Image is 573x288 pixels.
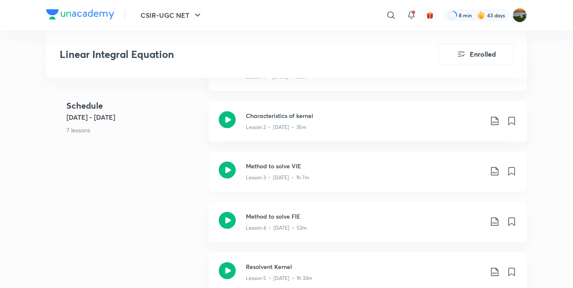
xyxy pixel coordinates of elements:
p: Lesson 5 • [DATE] • 1h 33m [246,274,312,282]
a: Method to solve VIELesson 3 • [DATE] • 1h 7m [209,151,527,202]
a: Characteristics of kernelLesson 2 • [DATE] • 35m [209,101,527,151]
button: CSIR-UGC NET [135,7,208,24]
h3: Method to solve FIE [246,212,483,221]
p: Lesson 4 • [DATE] • 52m [246,224,307,232]
a: Method to solve FIELesson 4 • [DATE] • 52m [209,202,527,252]
h4: Schedule [66,99,202,112]
img: avatar [426,11,434,19]
h3: Method to solve VIE [246,162,483,170]
p: Lesson 3 • [DATE] • 1h 7m [246,174,309,181]
a: Company Logo [46,9,114,22]
h3: Linear Integral Equation [60,48,391,60]
button: Enrolled [439,44,513,64]
h3: Resolvent Kernel [246,262,483,271]
button: avatar [423,8,437,22]
h5: [DATE] - [DATE] [66,112,202,122]
p: 7 lessons [66,126,202,134]
h3: Characteristics of kernel [246,111,483,120]
img: streak [477,11,485,19]
img: Company Logo [46,9,114,19]
img: Rudrapratap Sharma [512,8,527,22]
p: Lesson 2 • [DATE] • 35m [246,123,306,131]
